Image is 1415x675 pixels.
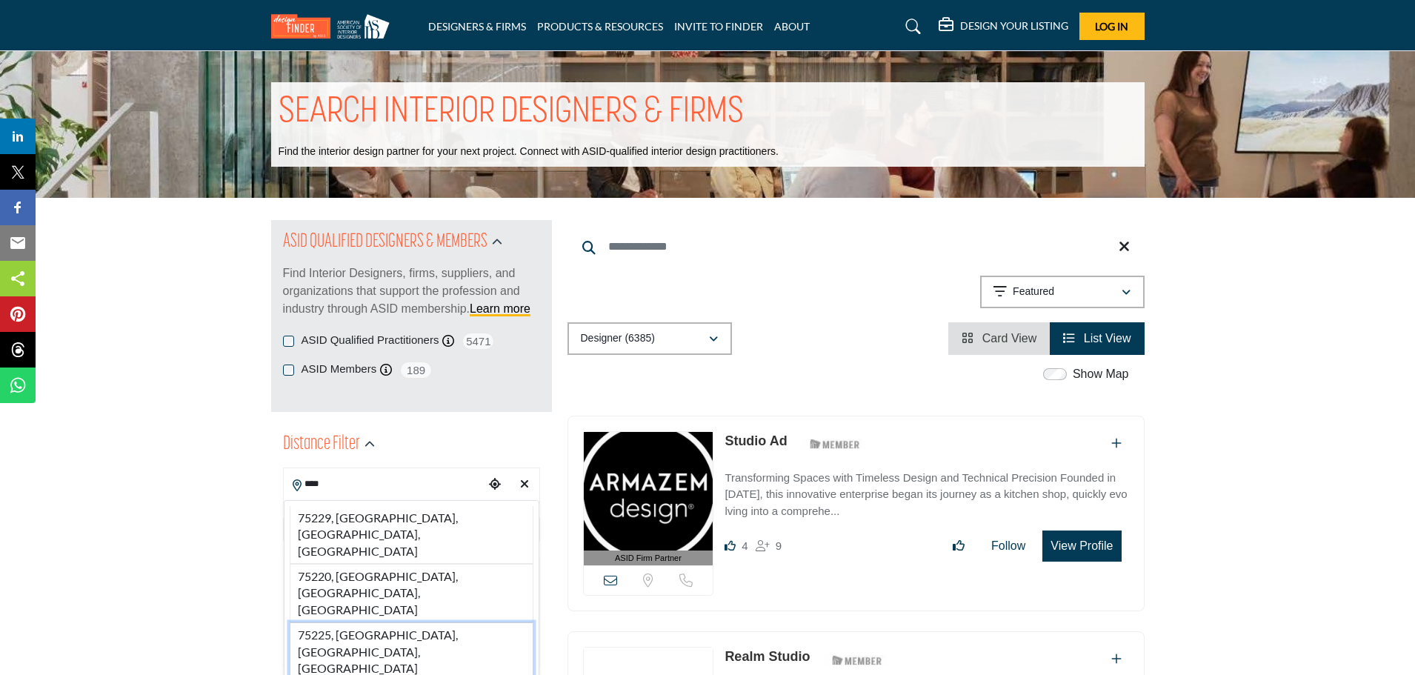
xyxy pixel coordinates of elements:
a: Search [891,15,930,39]
button: Designer (6385) [567,322,732,355]
button: Follow [982,531,1035,561]
button: Featured [980,276,1145,308]
button: Like listing [943,531,974,561]
img: ASID Members Badge Icon [802,435,868,453]
li: 75220, [GEOGRAPHIC_DATA], [GEOGRAPHIC_DATA], [GEOGRAPHIC_DATA] [290,564,533,622]
span: 5471 [462,332,495,350]
div: Clear search location [513,469,536,501]
p: Realm Studio [725,647,810,667]
a: ASID Firm Partner [584,432,713,566]
a: View List [1063,332,1131,345]
input: Search Location [284,470,484,499]
p: Studio Ad [725,431,787,451]
img: Studio Ad [584,432,713,551]
span: List View [1084,332,1131,345]
button: Log In [1079,13,1145,40]
li: 75229, [GEOGRAPHIC_DATA], [GEOGRAPHIC_DATA], [GEOGRAPHIC_DATA] [290,506,533,564]
a: Add To List [1111,437,1122,450]
div: Choose your current location [484,469,506,501]
i: Likes [725,540,736,551]
a: PRODUCTS & RESOURCES [537,20,663,33]
img: Site Logo [271,14,397,39]
div: DESIGN YOUR LISTING [939,18,1068,36]
span: ASID Firm Partner [615,552,682,565]
input: Search Keyword [567,229,1145,265]
a: DESIGNERS & FIRMS [428,20,526,33]
p: Transforming Spaces with Timeless Design and Technical Precision Founded in [DATE], this innovati... [725,470,1128,520]
span: Card View [982,332,1037,345]
p: Find Interior Designers, firms, suppliers, and organizations that support the profession and indu... [283,265,540,318]
li: Card View [948,322,1050,355]
a: Realm Studio [725,649,810,664]
h2: Distance Filter [283,431,360,458]
h2: ASID QUALIFIED DESIGNERS & MEMBERS [283,229,487,256]
input: ASID Qualified Practitioners checkbox [283,336,294,347]
label: Show Map [1073,365,1129,383]
a: Add To List [1111,653,1122,665]
label: ASID Members [302,361,377,378]
a: ABOUT [774,20,810,33]
span: 189 [399,361,433,379]
span: 4 [742,539,748,552]
p: Designer (6385) [581,331,655,346]
p: Featured [1013,285,1054,299]
button: View Profile [1042,531,1121,562]
a: View Card [962,332,1036,345]
a: INVITE TO FINDER [674,20,763,33]
a: Transforming Spaces with Timeless Design and Technical Precision Founded in [DATE], this innovati... [725,461,1128,520]
p: Find the interior design partner for your next project. Connect with ASID-qualified interior desi... [279,144,779,159]
input: ASID Members checkbox [283,365,294,376]
span: Log In [1095,20,1128,33]
li: List View [1050,322,1144,355]
div: Followers [756,537,782,555]
label: ASID Qualified Practitioners [302,332,439,349]
a: Learn more [470,302,530,315]
h1: SEARCH INTERIOR DESIGNERS & FIRMS [279,90,744,136]
h5: DESIGN YOUR LISTING [960,19,1068,33]
a: Studio Ad [725,433,787,448]
span: 9 [776,539,782,552]
img: ASID Members Badge Icon [824,651,890,669]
